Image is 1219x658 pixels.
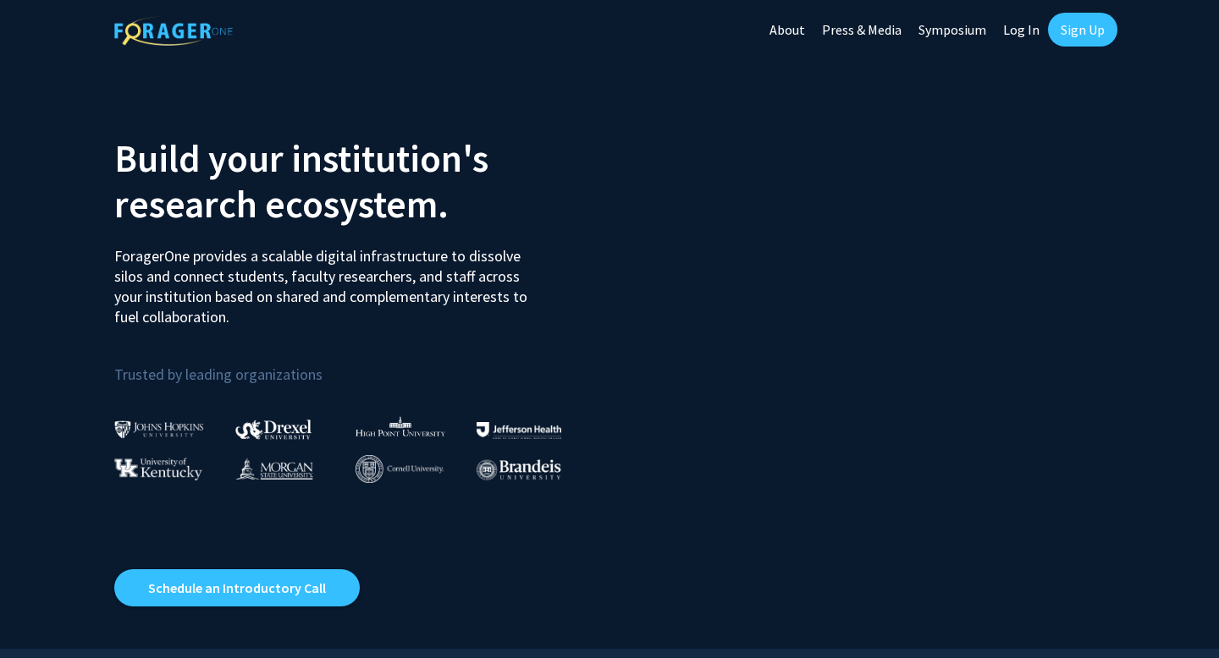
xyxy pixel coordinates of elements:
[1048,13,1117,47] a: Sign Up
[477,422,561,438] img: Thomas Jefferson University
[114,420,204,438] img: Johns Hopkins University
[235,419,312,439] img: Drexel University
[114,341,597,387] p: Trusted by leading organizations
[114,233,539,327] p: ForagerOne provides a scalable digital infrastructure to dissolve silos and connect students, fac...
[114,135,597,227] h2: Build your institution's research ecosystem.
[356,455,444,483] img: Cornell University
[114,16,233,46] img: ForagerOne Logo
[477,459,561,480] img: Brandeis University
[235,458,313,480] img: Morgan State University
[114,458,202,480] img: University of Kentucky
[114,569,360,606] a: Opens in a new tab
[356,416,445,436] img: High Point University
